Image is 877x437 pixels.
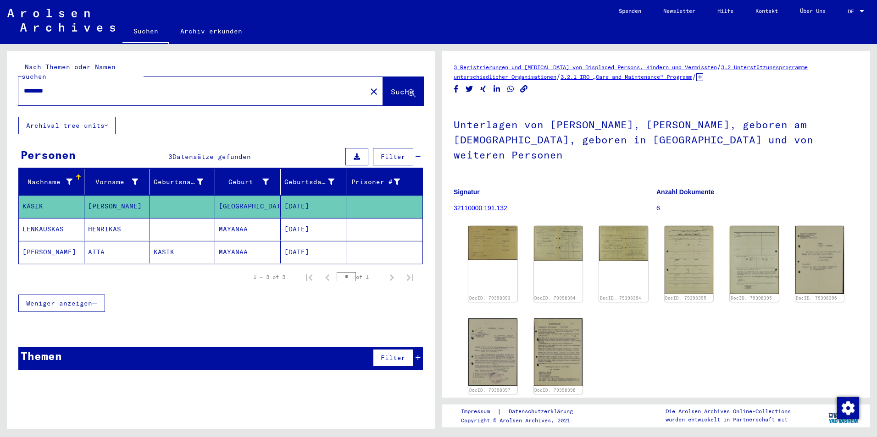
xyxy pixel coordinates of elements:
span: / [556,72,561,81]
button: Weniger anzeigen [18,295,105,312]
mat-cell: LENKAUSKAS [19,218,84,240]
button: First page [300,268,318,286]
div: Geburt‏ [219,175,280,189]
a: DocID: 79398393 [469,295,511,300]
button: Share on Xing [478,83,488,95]
a: Datenschutzerklärung [501,407,584,416]
button: Filter [373,148,413,165]
button: Suche [383,77,423,105]
a: 3 Registrierungen und [MEDICAL_DATA] von Displaced Persons, Kindern und Vermissten [454,64,717,71]
div: Nachname [22,175,84,189]
mat-cell: MÄYANAA [215,241,281,263]
p: Die Arolsen Archives Online-Collections [666,407,791,415]
mat-label: Nach Themen oder Namen suchen [22,63,116,81]
div: Vorname [88,177,138,187]
img: 001.jpg [468,318,517,386]
mat-cell: HENRIKAS [84,218,150,240]
img: 001.jpg [665,226,714,294]
a: 32110000 191.132 [454,204,507,212]
img: 002.jpg [599,226,648,261]
span: / [692,72,696,81]
a: DocID: 79398395 [665,295,706,300]
span: / [717,63,721,71]
mat-header-cell: Geburtsname [150,169,216,195]
mat-cell: [DATE] [281,241,346,263]
div: Geburt‏ [219,177,269,187]
img: 001.jpg [795,226,844,294]
div: | [461,407,584,416]
img: 002.jpg [730,226,779,294]
mat-cell: [DATE] [281,195,346,218]
span: 3 [168,153,172,161]
mat-header-cell: Geburt‏ [215,169,281,195]
a: Suchen [122,20,169,44]
button: Next page [383,268,401,286]
mat-cell: MÄYANAA [215,218,281,240]
button: Archival tree units [18,117,116,134]
a: DocID: 79398394 [600,295,641,300]
mat-cell: [PERSON_NAME] [19,241,84,263]
a: DocID: 79398396 [796,295,837,300]
button: Filter [373,349,413,366]
div: Prisoner # [350,175,411,189]
div: Geburtsname [154,177,204,187]
a: Impressum [461,407,497,416]
div: Nachname [22,177,72,187]
a: DocID: 79398395 [731,295,772,300]
span: Weniger anzeigen [26,299,92,307]
div: Geburtsdatum [284,177,334,187]
button: Copy link [519,83,529,95]
h1: Unterlagen von [PERSON_NAME], [PERSON_NAME], geboren am [DEMOGRAPHIC_DATA], geboren in [GEOGRAPHI... [454,104,859,174]
div: Geburtsname [154,175,215,189]
mat-header-cell: Geburtsdatum [281,169,346,195]
img: Arolsen_neg.svg [7,9,115,32]
mat-cell: [GEOGRAPHIC_DATA] [215,195,281,218]
button: Last page [401,268,419,286]
img: 001.jpg [534,226,583,261]
mat-cell: [PERSON_NAME] [84,195,150,218]
span: Suche [391,87,414,96]
button: Share on Facebook [451,83,461,95]
a: DocID: 79398394 [534,295,576,300]
div: Themen [21,348,62,364]
mat-cell: AITA [84,241,150,263]
img: 001.jpg [534,318,583,387]
p: wurden entwickelt in Partnerschaft mit [666,415,791,424]
mat-cell: KÄSIK [150,241,216,263]
button: Share on Twitter [465,83,474,95]
img: 001.jpg [468,226,517,260]
div: of 1 [337,273,383,281]
img: yv_logo.png [827,404,861,427]
a: DocID: 79398397 [469,388,511,393]
div: Personen [21,147,76,163]
mat-header-cell: Nachname [19,169,84,195]
b: Signatur [454,188,480,196]
mat-header-cell: Prisoner # [346,169,422,195]
a: 3.2.1 IRO „Care and Maintenance“ Programm [561,73,692,80]
mat-icon: close [368,86,379,97]
b: Anzahl Dokumente [656,188,714,196]
div: 1 – 3 of 3 [253,273,285,281]
button: Share on WhatsApp [506,83,516,95]
button: Share on LinkedIn [492,83,502,95]
span: DE [848,8,858,15]
mat-cell: [DATE] [281,218,346,240]
img: Zustimmung ändern [837,397,859,419]
p: 6 [656,203,859,213]
button: Previous page [318,268,337,286]
div: Geburtsdatum [284,175,346,189]
mat-cell: KÄSIK [19,195,84,218]
mat-header-cell: Vorname [84,169,150,195]
span: Datensätze gefunden [172,153,251,161]
span: Filter [381,354,405,362]
p: Copyright © Arolsen Archives, 2021 [461,416,584,425]
button: Clear [365,82,383,100]
a: Archiv erkunden [169,20,253,42]
a: DocID: 79398398 [534,388,576,393]
div: Vorname [88,175,150,189]
div: Prisoner # [350,177,400,187]
div: Zustimmung ändern [837,397,859,419]
span: Filter [381,153,405,161]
